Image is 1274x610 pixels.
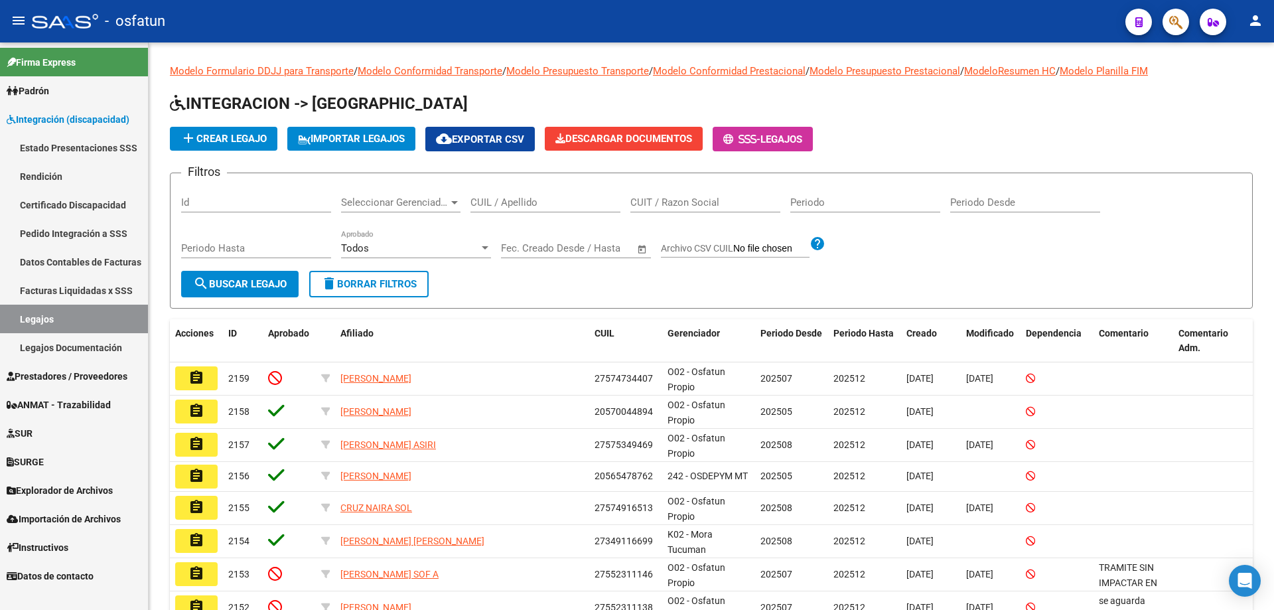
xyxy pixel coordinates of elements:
[810,236,825,252] mat-icon: help
[341,242,369,254] span: Todos
[964,65,1056,77] a: ModeloResumen HC
[723,133,760,145] span: -
[662,319,755,363] datatable-header-cell: Gerenciador
[193,278,287,290] span: Buscar Legajo
[7,369,127,384] span: Prestadores / Proveedores
[545,127,703,151] button: Descargar Documentos
[760,133,802,145] span: Legajos
[906,328,937,339] span: Creado
[906,373,934,384] span: [DATE]
[668,433,725,459] span: O02 - Osfatun Propio
[228,502,249,513] span: 2155
[906,502,934,513] span: [DATE]
[188,499,204,515] mat-icon: assignment
[966,502,993,513] span: [DATE]
[668,529,713,555] span: K02 - Mora Tucuman
[760,536,792,546] span: 202508
[340,328,374,339] span: Afiliado
[188,403,204,419] mat-icon: assignment
[228,536,249,546] span: 2154
[760,439,792,450] span: 202508
[713,127,813,151] button: -Legajos
[556,242,620,254] input: End date
[668,366,725,392] span: O02 - Osfatun Propio
[833,569,865,579] span: 202512
[501,242,544,254] input: Start date
[1060,65,1148,77] a: Modelo Planilla FIM
[833,471,865,481] span: 202512
[228,373,249,384] span: 2159
[833,502,865,513] span: 202512
[906,439,934,450] span: [DATE]
[1021,319,1094,363] datatable-header-cell: Dependencia
[11,13,27,29] mat-icon: menu
[321,275,337,291] mat-icon: delete
[668,328,720,339] span: Gerenciador
[595,406,653,417] span: 20570044894
[180,130,196,146] mat-icon: add
[906,471,934,481] span: [DATE]
[833,406,865,417] span: 202512
[170,65,354,77] a: Modelo Formulario DDJJ para Transporte
[653,65,806,77] a: Modelo Conformidad Prestacional
[7,426,33,441] span: SUR
[7,455,44,469] span: SURGE
[7,112,129,127] span: Integración (discapacidad)
[170,127,277,151] button: Crear Legajo
[228,569,249,579] span: 2153
[340,502,412,513] span: CRUZ NAIRA SOL
[341,196,449,208] span: Seleccionar Gerenciador
[228,439,249,450] span: 2157
[966,439,993,450] span: [DATE]
[287,127,415,151] button: IMPORTAR LEGAJOS
[425,127,535,151] button: Exportar CSV
[105,7,165,36] span: - osfatun
[340,569,439,579] span: [PERSON_NAME] SOF A
[181,271,299,297] button: Buscar Legajo
[906,406,934,417] span: [DATE]
[595,471,653,481] span: 20565478762
[668,496,725,522] span: O02 - Osfatun Propio
[7,512,121,526] span: Importación de Archivos
[966,373,993,384] span: [DATE]
[595,569,653,579] span: 27552311146
[7,540,68,555] span: Instructivos
[193,275,209,291] mat-icon: search
[228,471,249,481] span: 2156
[340,439,436,450] span: [PERSON_NAME] ASIRI
[828,319,901,363] datatable-header-cell: Periodo Hasta
[833,439,865,450] span: 202512
[595,439,653,450] span: 27575349469
[595,373,653,384] span: 27574734407
[321,278,417,290] span: Borrar Filtros
[668,471,748,481] span: 242 - OSDEPYM MT
[7,55,76,70] span: Firma Express
[170,94,468,113] span: INTEGRACION -> [GEOGRAPHIC_DATA]
[906,536,934,546] span: [DATE]
[175,328,214,339] span: Acciones
[833,373,865,384] span: 202512
[263,319,316,363] datatable-header-cell: Aprobado
[906,569,934,579] span: [DATE]
[228,328,237,339] span: ID
[966,569,993,579] span: [DATE]
[589,319,662,363] datatable-header-cell: CUIL
[760,471,792,481] span: 202505
[436,131,452,147] mat-icon: cloud_download
[340,406,411,417] span: [PERSON_NAME]
[1026,328,1082,339] span: Dependencia
[268,328,309,339] span: Aprobado
[961,319,1021,363] datatable-header-cell: Modificado
[760,502,792,513] span: 202508
[340,373,411,384] span: [PERSON_NAME]
[668,400,725,425] span: O02 - Osfatun Propio
[595,536,653,546] span: 27349116699
[760,373,792,384] span: 202507
[1247,13,1263,29] mat-icon: person
[661,243,733,254] span: Archivo CSV CUIL
[228,406,249,417] span: 2158
[595,502,653,513] span: 27574916513
[180,133,267,145] span: Crear Legajo
[340,471,411,481] span: [PERSON_NAME]
[760,406,792,417] span: 202505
